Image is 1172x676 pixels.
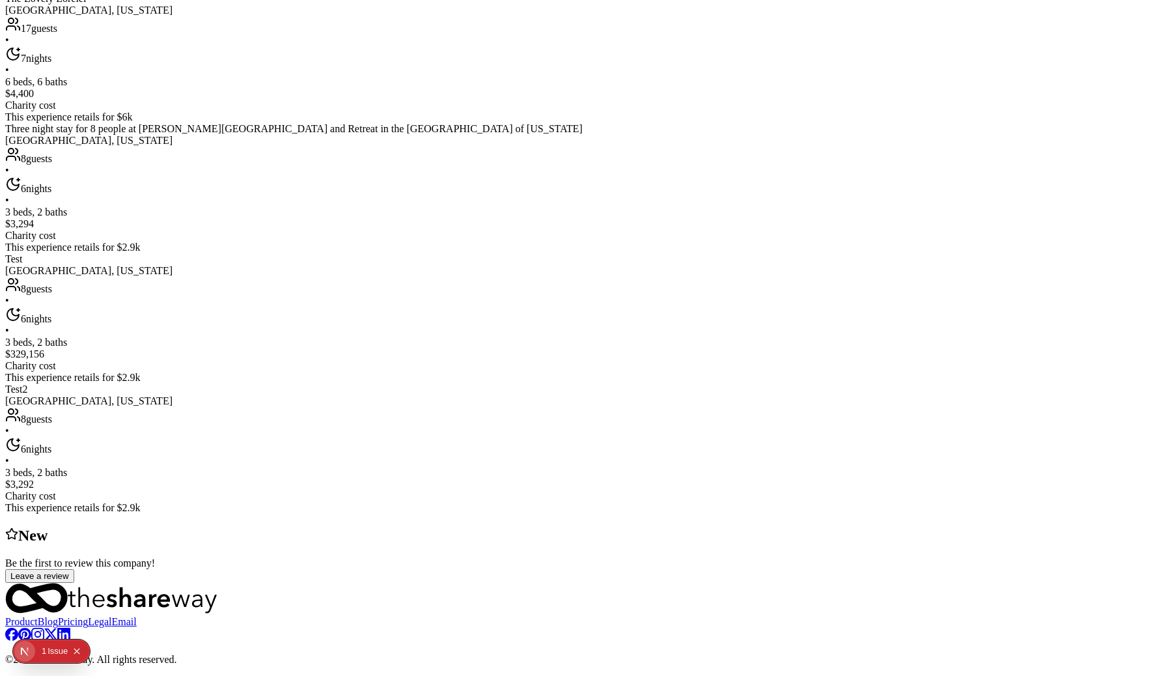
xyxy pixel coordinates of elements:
div: This experience retails for $2.9k [5,242,1167,253]
div: • [5,295,1167,307]
a: Product [5,616,38,627]
div: Charity cost [5,490,1167,502]
span: 6 nights [21,313,51,324]
a: Pricing [58,616,88,627]
button: Leave a review [5,569,74,583]
div: $329,156 [5,348,1167,360]
div: Charity cost [5,360,1167,372]
div: Test2 [5,384,1167,395]
div: $3,292 [5,479,1167,490]
span: New [18,527,48,544]
div: [GEOGRAPHIC_DATA], [US_STATE] [5,395,1167,407]
p: © 2025 TheShareWay. All rights reserved. [5,654,1167,666]
div: [GEOGRAPHIC_DATA], [US_STATE] [5,265,1167,277]
a: Legal [88,616,111,627]
div: • [5,425,1167,437]
div: • [5,325,1167,337]
div: This experience retails for $2.9k [5,372,1167,384]
span: 8 guests [21,283,52,294]
div: This experience retails for $2.9k [5,502,1167,514]
div: Be the first to review this company! [5,557,1167,569]
div: 3 beds, 2 baths [5,337,1167,348]
a: Blog [38,616,58,627]
div: Test [5,253,1167,265]
a: Email [112,616,137,627]
span: 6 nights [21,444,51,455]
div: • [5,455,1167,467]
span: 8 guests [21,414,52,425]
nav: quick links [5,616,1167,628]
div: 3 beds, 2 baths [5,467,1167,479]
